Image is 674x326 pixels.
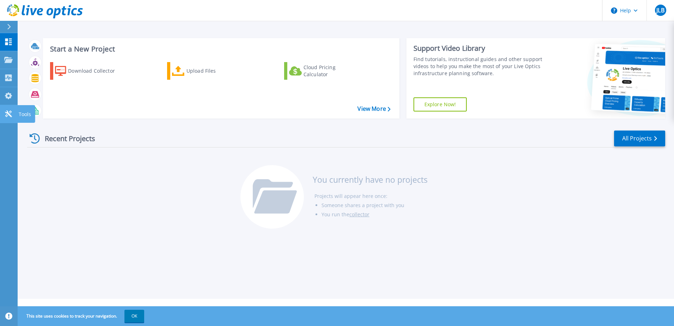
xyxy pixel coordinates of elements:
div: Upload Files [186,64,243,78]
a: All Projects [614,131,665,146]
button: OK [124,310,144,322]
a: View More [357,105,390,112]
a: Upload Files [167,62,246,80]
div: Recent Projects [27,130,105,147]
span: JLB [656,7,664,13]
p: Tools [19,105,31,123]
li: You run the [321,210,428,219]
h3: Start a New Project [50,45,390,53]
div: Support Video Library [413,44,545,53]
div: Download Collector [68,64,124,78]
li: Someone shares a project with you [321,201,428,210]
span: This site uses cookies to track your navigation. [19,310,144,322]
a: collector [349,211,369,218]
a: Cloud Pricing Calculator [284,62,363,80]
div: Cloud Pricing Calculator [304,64,360,78]
h3: You currently have no projects [313,176,428,183]
li: Projects will appear here once: [314,192,428,201]
a: Download Collector [50,62,129,80]
div: Find tutorials, instructional guides and other support videos to help you make the most of your L... [413,56,545,77]
a: Explore Now! [413,97,467,111]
